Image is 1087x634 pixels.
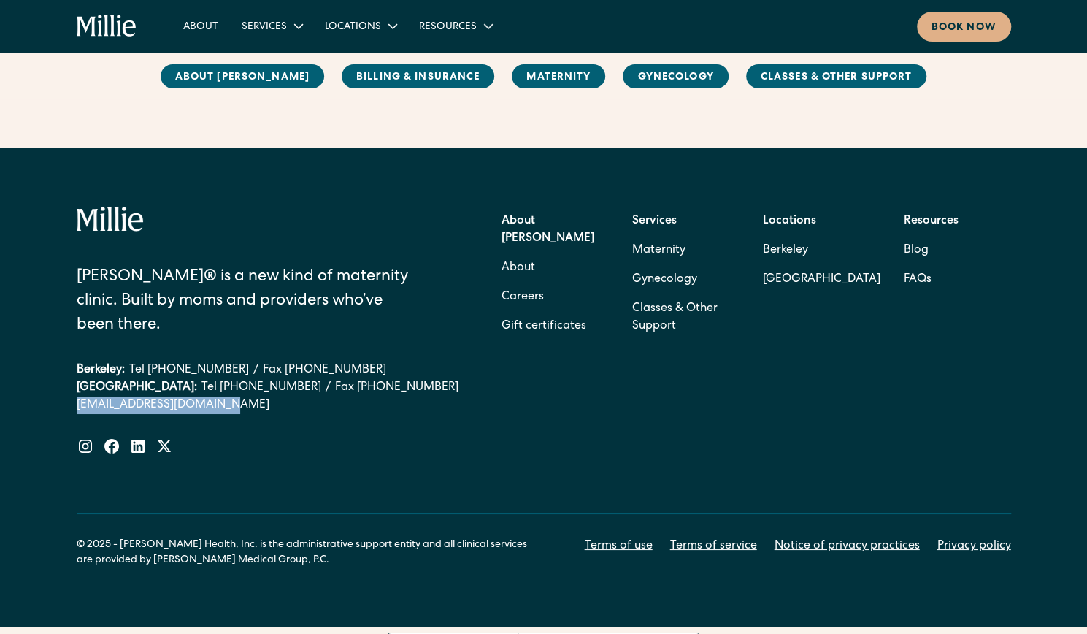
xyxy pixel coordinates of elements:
div: Berkeley: [77,362,125,379]
strong: Services [632,215,677,227]
div: / [326,379,331,397]
div: Resources [407,14,503,38]
a: FAQs [904,265,932,294]
a: Gynecology [623,64,728,88]
div: Locations [325,20,381,35]
a: About [502,253,535,283]
strong: Locations [763,215,816,227]
div: Services [230,14,313,38]
a: Tel [PHONE_NUMBER] [201,379,321,397]
a: Privacy policy [937,538,1011,555]
div: © 2025 - [PERSON_NAME] Health, Inc. is the administrative support entity and all clinical service... [77,538,544,568]
div: [GEOGRAPHIC_DATA]: [77,379,197,397]
a: About [172,14,230,38]
a: Tel [PHONE_NUMBER] [129,362,249,379]
a: Careers [502,283,544,312]
div: Resources [419,20,477,35]
a: home [77,15,137,38]
a: MAternity [512,64,605,88]
a: Terms of service [670,538,757,555]
a: Fax [PHONE_NUMBER] [263,362,386,379]
a: Gift certificates [502,312,586,341]
a: [GEOGRAPHIC_DATA] [763,265,880,294]
div: Locations [313,14,407,38]
a: Terms of use [585,538,653,555]
div: / [253,362,258,379]
a: Maternity [632,236,685,265]
a: Fax [PHONE_NUMBER] [335,379,458,397]
a: [EMAIL_ADDRESS][DOMAIN_NAME] [77,397,458,414]
strong: About [PERSON_NAME] [502,215,594,245]
strong: Resources [904,215,959,227]
a: About [PERSON_NAME] [161,64,324,88]
a: Berkeley [763,236,880,265]
a: Classes & Other Support [632,294,740,341]
a: Gynecology [632,265,697,294]
a: Classes & Other Support [746,64,927,88]
div: Services [242,20,287,35]
a: Blog [904,236,929,265]
div: [PERSON_NAME]® is a new kind of maternity clinic. Built by moms and providers who’ve been there. [77,266,420,338]
div: Book now [932,20,996,36]
a: Billing & Insurance [342,64,494,88]
a: Book now [917,12,1011,42]
a: Notice of privacy practices [775,538,920,555]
